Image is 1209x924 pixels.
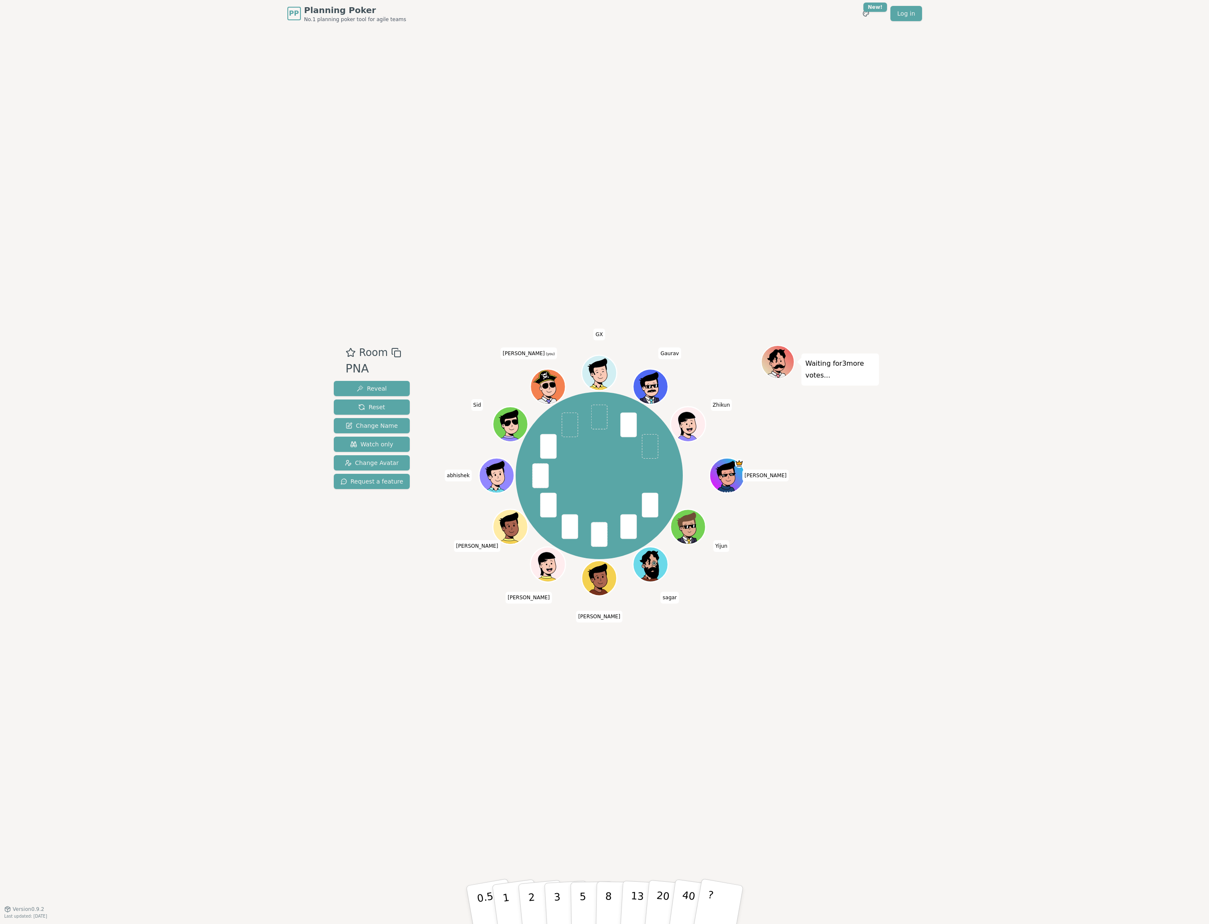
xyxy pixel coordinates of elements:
div: PNA [346,360,401,378]
span: Click to change your name [445,470,472,481]
p: Waiting for 3 more votes... [806,358,875,381]
span: Click to change your name [471,399,483,411]
span: PP [289,8,299,19]
span: No.1 planning poker tool for agile teams [304,16,406,23]
button: Request a feature [334,474,410,489]
span: Click to change your name [742,470,789,481]
a: PPPlanning PokerNo.1 planning poker tool for agile teams [287,4,406,23]
a: Log in [890,6,922,21]
span: Change Avatar [345,459,399,467]
span: Change Name [346,421,398,430]
span: Reset [358,403,385,411]
button: Reset [334,399,410,415]
span: Reveal [357,384,387,393]
button: Change Avatar [334,455,410,470]
span: Click to change your name [658,348,681,359]
button: Change Name [334,418,410,433]
span: (you) [545,352,555,356]
span: Watch only [350,440,393,448]
span: Click to change your name [454,540,500,552]
span: Click to change your name [500,348,557,359]
button: Watch only [334,437,410,452]
div: New! [863,3,887,12]
button: Version0.9.2 [4,906,44,913]
span: Click to change your name [576,611,622,622]
span: Last updated: [DATE] [4,914,47,919]
button: New! [858,6,874,21]
button: Click to change your avatar [531,370,564,403]
span: Request a feature [341,477,403,486]
span: Version 0.9.2 [13,906,44,913]
button: Add as favourite [346,345,356,360]
button: Reveal [334,381,410,396]
span: Click to change your name [713,540,730,552]
span: Room [359,345,388,360]
span: Click to change your name [711,399,732,411]
span: Planning Poker [304,4,406,16]
span: Click to change your name [593,329,605,340]
span: Click to change your name [506,592,552,603]
span: Click to change your name [660,592,679,603]
span: Yuran is the host [735,459,744,468]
